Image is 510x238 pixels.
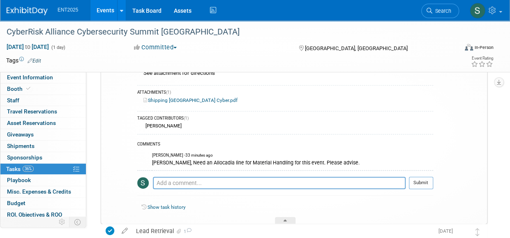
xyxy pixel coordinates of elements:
a: Booth [0,83,86,95]
div: COMMENTS [137,141,433,149]
div: Lead Retrieval [132,224,434,238]
div: [PERSON_NAME], Need an Allocadia line for Material Handling for this event. Please advise. [152,158,433,166]
button: Submit [409,177,433,189]
div: In-Person [474,44,494,51]
span: (1) [184,116,189,120]
a: Show task history [148,204,185,210]
a: Shipping [GEOGRAPHIC_DATA] Cyber.pdf [143,97,238,103]
div: TAGGED CONTRIBUTORS [137,116,433,122]
span: Playbook [7,177,31,183]
img: Rose Bodin [457,226,468,237]
span: 1 [182,229,192,234]
div: Event Format [422,43,494,55]
a: Search [421,4,459,18]
span: [DATE] [DATE] [6,43,49,51]
span: Search [432,8,451,14]
div: ATTACHMENTS [137,90,433,97]
span: ROI, Objectives & ROO [7,211,62,218]
a: edit [118,227,132,235]
i: Move task [475,228,480,236]
img: Format-Inperson.png [465,44,473,51]
a: Shipments [0,141,86,152]
img: ExhibitDay [7,7,48,15]
span: Asset Reservations [7,120,56,126]
span: Tasks [6,166,34,172]
td: Personalize Event Tab Strip [55,217,69,227]
span: [GEOGRAPHIC_DATA], [GEOGRAPHIC_DATA] [305,45,407,51]
span: (1) [166,90,171,95]
span: Giveaways [7,131,34,138]
td: Tags [6,56,41,65]
a: Tasks36% [0,164,86,175]
span: Budget [7,200,25,206]
span: Sponsorships [7,154,42,161]
a: Travel Reservations [0,106,86,117]
img: Stephanie Silva [470,3,485,18]
a: Edit [28,58,41,64]
a: Asset Reservations [0,118,86,129]
img: Stephanie Silva [137,177,149,189]
a: Event Information [0,72,86,83]
a: Giveaways [0,129,86,140]
a: Sponsorships [0,152,86,163]
div: CyberRisk Alliance Cybersecurity Summit [GEOGRAPHIC_DATA] [4,25,452,39]
a: ROI, Objectives & ROO [0,209,86,220]
span: Booth [7,85,32,92]
span: to [24,44,32,50]
div: Event Rating [471,56,493,60]
span: Staff [7,97,19,104]
span: ENT2025 [58,7,78,13]
a: Misc. Expenses & Credits [0,186,86,197]
div: [PERSON_NAME] [143,123,182,129]
img: Rose Bodin [137,153,148,163]
i: Booth reservation complete [26,86,30,91]
span: [PERSON_NAME] - 33 minutes ago [152,153,213,158]
span: Travel Reservations [7,108,57,115]
span: 36% [23,166,34,172]
span: (1 day) [51,45,65,50]
td: Toggle Event Tabs [69,217,86,227]
span: [DATE] [438,228,457,234]
button: Committed [131,43,180,52]
a: Playbook [0,175,86,186]
span: Shipments [7,143,35,149]
span: Event Information [7,74,53,81]
a: Budget [0,198,86,209]
span: Misc. Expenses & Credits [7,188,71,195]
a: Staff [0,95,86,106]
div: See attachment for directions [137,68,433,81]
